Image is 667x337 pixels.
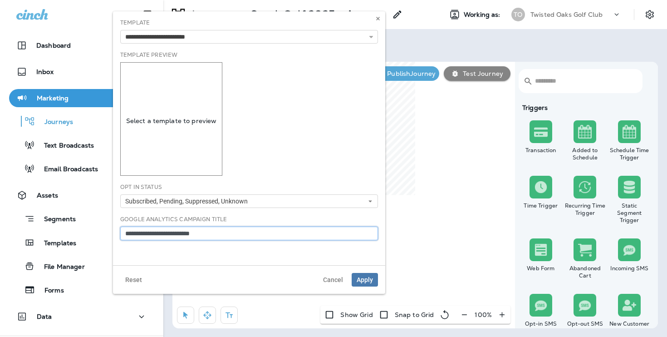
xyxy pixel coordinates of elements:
[459,70,503,77] p: Test Journey
[475,311,492,318] p: 100 %
[37,313,52,320] p: Data
[37,192,58,199] p: Assets
[370,66,439,81] button: PublishJourney
[565,265,606,279] div: Abandoned Cart
[565,320,606,327] div: Opt-out SMS
[565,147,606,161] div: Added to Schedule
[250,8,387,21] p: Spark Golf 2025 - August Copy
[519,104,652,111] div: Triggers
[357,277,373,283] span: Apply
[9,159,154,178] button: Email Broadcasts
[35,287,64,295] p: Forms
[125,198,251,205] span: Subscribed, Pending, Suppressed, Unknown
[323,277,343,283] span: Cancel
[395,311,434,318] p: Snap to Grid
[9,307,154,326] button: Data
[186,8,232,21] p: Journey
[120,183,162,191] label: Opt In Status
[35,215,76,224] p: Segments
[520,265,561,272] div: Web Form
[642,6,658,23] button: Settings
[37,94,69,102] p: Marketing
[9,112,154,131] button: Journeys
[9,209,154,228] button: Segments
[120,19,150,26] label: Template
[120,194,378,208] button: Subscribed, Pending, Suppressed, Unknown
[35,165,98,174] p: Email Broadcasts
[530,11,603,18] p: Twisted Oaks Golf Club
[520,147,561,154] div: Transaction
[9,63,154,81] button: Inbox
[35,263,85,272] p: File Manager
[520,202,561,209] div: Time Trigger
[340,311,373,318] p: Show Grid
[120,51,177,59] label: Template Preview
[121,117,222,124] p: Select a template to preview
[352,273,378,287] button: Apply
[35,142,94,150] p: Text Broadcasts
[35,118,73,127] p: Journeys
[9,186,154,204] button: Assets
[520,320,561,327] div: Opt-in SMS
[9,233,154,252] button: Templates
[9,36,154,55] button: Dashboard
[609,147,650,161] div: Schedule Time Trigger
[9,89,154,107] button: Marketing
[9,257,154,276] button: File Manager
[9,135,154,154] button: Text Broadcasts
[383,70,436,77] p: Publish Journey
[464,11,502,19] span: Working as:
[609,265,650,272] div: Incoming SMS
[565,202,606,217] div: Recurring Time Trigger
[36,68,54,75] p: Inbox
[9,280,154,299] button: Forms
[609,202,650,224] div: Static Segment Trigger
[120,216,227,223] label: Google Analytics Campaign Title
[444,66,510,81] button: Test Journey
[135,5,160,24] button: Collapse Sidebar
[36,42,71,49] p: Dashboard
[120,273,147,287] button: Reset
[318,273,348,287] button: Cancel
[125,277,142,283] span: Reset
[35,239,76,248] p: Templates
[511,8,525,21] div: TO
[232,8,240,21] p: >
[609,320,650,327] div: New Customer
